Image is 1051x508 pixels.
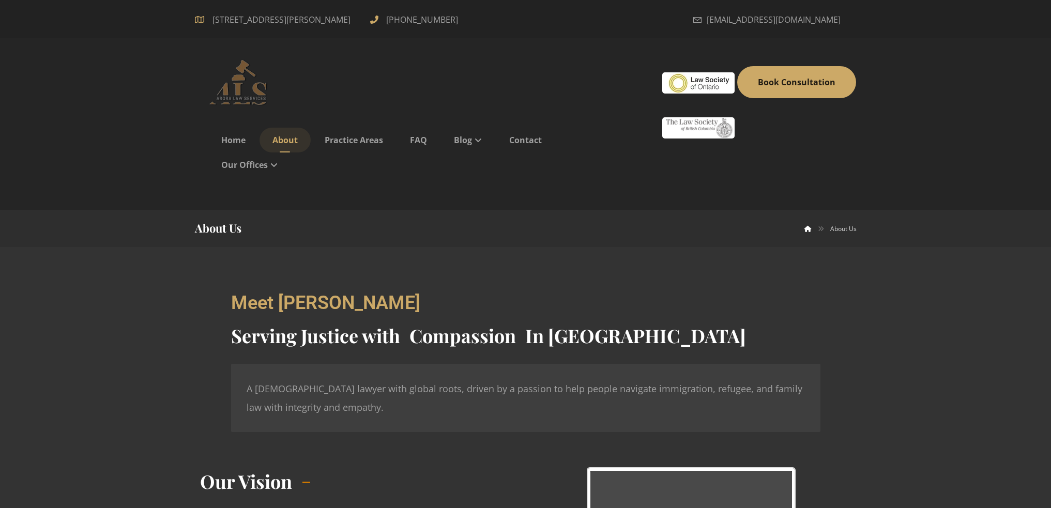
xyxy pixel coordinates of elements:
[195,59,288,105] img: Arora Law Services
[496,128,555,152] a: Contact
[409,322,516,348] b: Compassion
[195,220,241,236] h1: About Us
[454,134,472,146] span: Blog
[441,128,495,152] a: Blog
[221,134,246,146] span: Home
[370,13,461,24] a: [PHONE_NUMBER]
[231,294,820,312] h2: Meet [PERSON_NAME]
[525,323,746,348] span: In [GEOGRAPHIC_DATA]
[312,128,396,152] a: Practice Areas
[302,482,310,483] span: _
[758,76,835,88] span: Book Consultation
[195,13,355,24] a: [STREET_ADDRESS][PERSON_NAME]
[272,134,298,146] span: About
[200,468,292,494] h2: Our Vision
[247,379,805,417] p: A [DEMOGRAPHIC_DATA] lawyer with global roots, driven by a passion to help people navigate immigr...
[208,128,258,152] a: Home
[509,134,542,146] span: Contact
[195,59,288,105] a: Advocate (IN) | Barrister (CA) | Solicitor | Notary Public
[707,11,841,28] span: [EMAIL_ADDRESS][DOMAIN_NAME]
[231,323,400,348] span: Serving Justice with
[208,152,291,177] a: Our Offices
[397,128,440,152] a: FAQ
[208,11,355,28] span: [STREET_ADDRESS][PERSON_NAME]
[662,117,735,138] img: #
[410,134,427,146] span: FAQ
[221,159,268,171] span: Our Offices
[260,128,311,152] a: About
[384,11,461,28] span: [PHONE_NUMBER]
[325,134,383,146] span: Practice Areas
[804,224,812,233] a: Arora Law Services
[737,66,856,98] a: Book Consultation
[662,72,735,94] img: #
